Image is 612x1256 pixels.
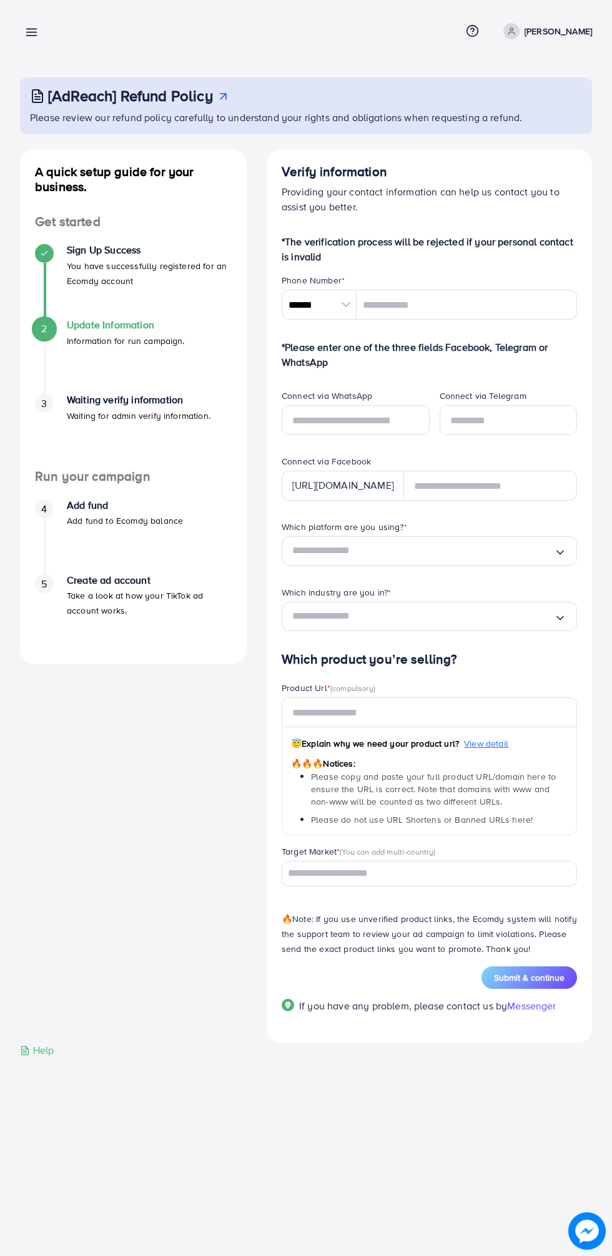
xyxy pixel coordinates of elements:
span: Please do not use URL Shortens or Banned URLs here! [311,813,533,826]
span: (compulsory) [330,682,375,694]
div: Search for option [282,602,577,631]
li: Waiting verify information [20,394,247,469]
li: Create ad account [20,574,247,649]
h4: Update Information [67,319,185,331]
img: Popup guide [282,999,294,1011]
p: You have successfully registered for an Ecomdy account [67,258,232,288]
p: [PERSON_NAME] [525,24,592,39]
div: Search for option [282,861,577,886]
li: Update Information [20,319,247,394]
p: *The verification process will be rejected if your personal contact is invalid [282,234,577,264]
label: Phone Number [282,274,345,287]
span: 🔥 [282,913,292,925]
h4: Run your campaign [20,469,247,484]
li: Add fund [20,499,247,574]
a: [PERSON_NAME] [498,23,592,39]
p: Note: If you use unverified product links, the Ecomdy system will notify the support team to revi... [282,911,577,956]
label: Which industry are you in? [282,586,391,599]
label: Connect via Facebook [282,455,371,468]
p: Providing your contact information can help us contact you to assist you better. [282,184,577,214]
input: Search for option [284,864,561,883]
label: Target Market [282,845,436,858]
h4: Create ad account [67,574,232,586]
h4: Sign Up Success [67,244,232,256]
span: 3 [41,396,47,411]
h4: Verify information [282,164,577,180]
img: image [568,1212,606,1250]
h4: A quick setup guide for your business. [20,164,247,194]
p: Please review our refund policy carefully to understand your rights and obligations when requesti... [30,110,585,125]
span: (You can add multi-country) [340,846,435,857]
span: 4 [41,502,47,516]
p: *Please enter one of the three fields Facebook, Telegram or WhatsApp [282,340,577,370]
input: Search for option [292,607,554,626]
input: Search for option [292,541,554,561]
span: 2 [41,321,47,336]
p: Information for run campaign. [67,333,185,348]
h4: Waiting verify information [67,394,210,406]
span: Submit & continue [494,971,565,984]
h4: Which product you’re selling? [282,652,577,667]
span: 🔥🔥🔥 [291,757,323,770]
h3: [AdReach] Refund Policy [48,87,213,105]
span: If you have any problem, please contact us by [299,999,507,1013]
span: Messenger [507,999,556,1013]
label: Connect via WhatsApp [282,390,372,402]
h4: Add fund [67,499,183,511]
span: View detail [464,737,508,750]
label: Product Url [282,682,375,694]
div: Help [20,1043,54,1057]
span: 5 [41,577,47,591]
span: 😇 [291,737,302,750]
span: Notices: [291,757,355,770]
label: Connect via Telegram [440,390,526,402]
h4: Get started [20,214,247,230]
span: Explain why we need your product url? [291,737,459,750]
p: Waiting for admin verify information. [67,408,210,423]
div: Search for option [282,536,577,566]
label: Which platform are you using? [282,521,407,533]
li: Sign Up Success [20,244,247,319]
span: Please copy and paste your full product URL/domain here to ensure the URL is correct. Note that d... [311,770,556,808]
p: Take a look at how your TikTok ad account works. [67,588,232,618]
div: [URL][DOMAIN_NAME] [282,471,404,501]
p: Add fund to Ecomdy balance [67,513,183,528]
button: Submit & continue [481,966,577,989]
